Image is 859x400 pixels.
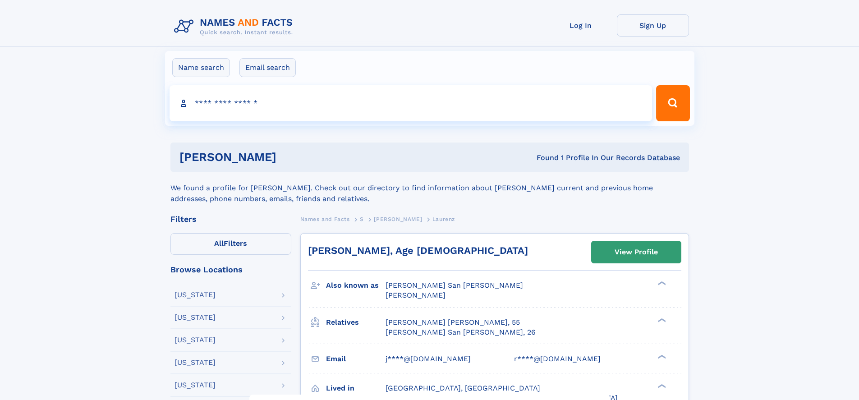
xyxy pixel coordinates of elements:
div: ❯ [656,317,666,323]
h3: Relatives [326,315,386,330]
div: [US_STATE] [175,336,216,344]
a: Log In [545,14,617,37]
img: Logo Names and Facts [170,14,300,39]
span: All [214,239,224,248]
span: Laurenz [432,216,455,222]
div: View Profile [615,242,658,262]
a: View Profile [592,241,681,263]
div: [US_STATE] [175,314,216,321]
a: Sign Up [617,14,689,37]
span: S [360,216,364,222]
h1: [PERSON_NAME] [179,152,407,163]
a: Names and Facts [300,213,350,225]
h3: Also known as [326,278,386,293]
h3: Lived in [326,381,386,396]
a: [PERSON_NAME] [374,213,422,225]
span: [PERSON_NAME] San [PERSON_NAME] [386,281,523,290]
div: ❯ [656,354,666,359]
label: Name search [172,58,230,77]
div: [US_STATE] [175,359,216,366]
a: [PERSON_NAME] San [PERSON_NAME], 26 [386,327,536,337]
input: search input [170,85,652,121]
span: [PERSON_NAME] [386,291,446,299]
span: [PERSON_NAME] [374,216,422,222]
button: Search Button [656,85,689,121]
div: ❯ [656,280,666,286]
div: [US_STATE] [175,382,216,389]
div: Filters [170,215,291,223]
a: S [360,213,364,225]
div: We found a profile for [PERSON_NAME]. Check out our directory to find information about [PERSON_N... [170,172,689,204]
a: [PERSON_NAME] [PERSON_NAME], 55 [386,317,520,327]
label: Filters [170,233,291,255]
span: [GEOGRAPHIC_DATA], [GEOGRAPHIC_DATA] [386,384,540,392]
h3: Email [326,351,386,367]
div: Found 1 Profile In Our Records Database [406,153,680,163]
div: Browse Locations [170,266,291,274]
label: Email search [239,58,296,77]
div: ❯ [656,383,666,389]
div: [US_STATE] [175,291,216,299]
a: [PERSON_NAME], Age [DEMOGRAPHIC_DATA] [308,245,528,256]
